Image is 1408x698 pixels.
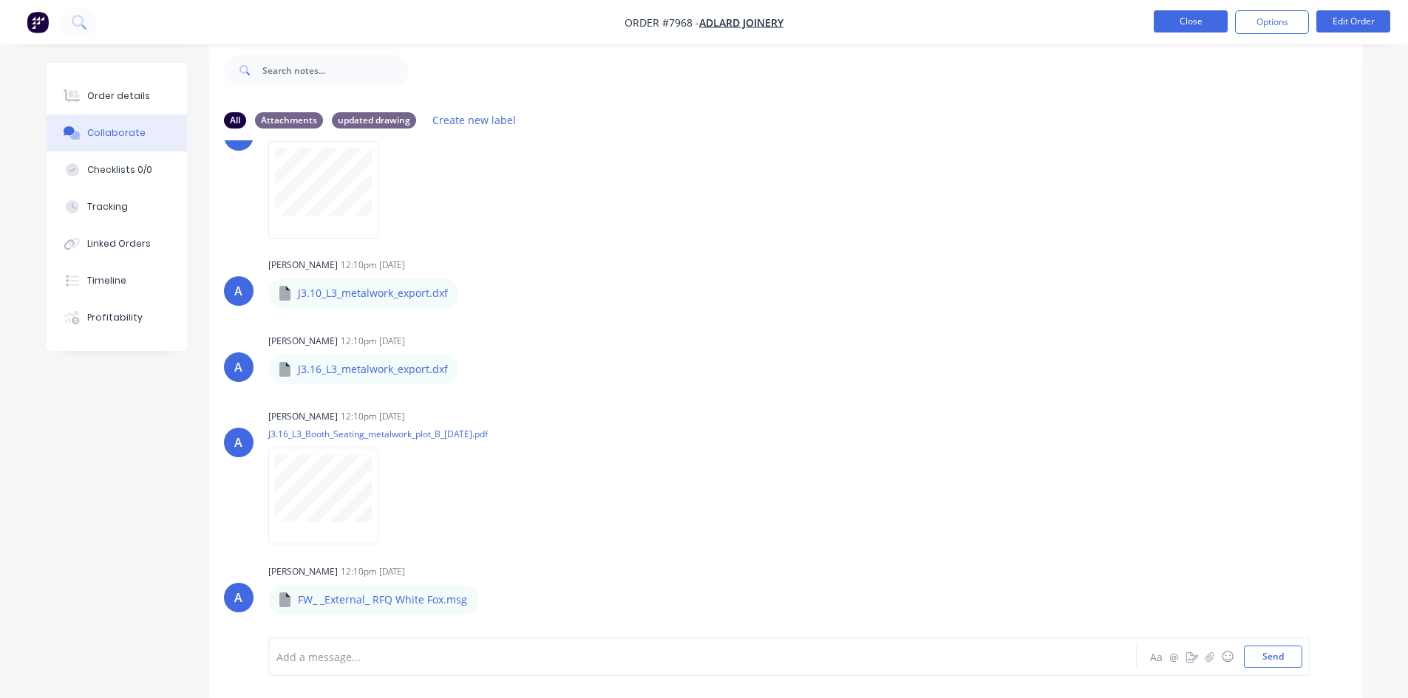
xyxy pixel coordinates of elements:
button: Aa [1148,648,1166,666]
button: Collaborate [47,114,187,151]
div: Checklists 0/0 [87,163,152,177]
div: [PERSON_NAME] [268,335,338,348]
div: [PERSON_NAME] [268,259,338,272]
button: Edit Order [1316,10,1390,32]
div: A [234,282,242,300]
button: ☺ [1219,648,1237,666]
div: [PERSON_NAME] [268,565,338,578]
button: Profitability [47,299,187,336]
div: A [234,434,242,451]
div: 12:10pm [DATE] [341,259,405,272]
div: Profitability [87,311,143,324]
p: J3.16_L3_metalwork_export.dxf [298,362,448,377]
div: Attachments [255,112,323,129]
div: A [234,589,242,606]
div: 12:10pm [DATE] [341,335,405,348]
p: FW_ _External_ RFQ White Fox.msg [298,592,467,607]
div: 12:10pm [DATE] [341,410,405,423]
div: Linked Orders [87,237,151,250]
button: Create new label [425,110,524,130]
a: Adlard Joinery [699,16,783,30]
input: Search notes... [262,55,409,85]
button: Send [1244,646,1302,668]
div: Collaborate [87,126,146,140]
p: J3.16_L3_Booth_Seating_metalwork_plot_B_[DATE].pdf [268,428,488,440]
img: Factory [27,11,49,33]
div: Tracking [87,200,128,213]
button: Close [1154,10,1228,32]
button: Tracking [47,188,187,225]
button: Order details [47,78,187,114]
div: updated drawing [332,112,416,129]
button: Timeline [47,262,187,299]
button: Linked Orders [47,225,187,262]
div: [PERSON_NAME] [268,410,338,423]
button: Checklists 0/0 [47,151,187,188]
div: A [234,358,242,376]
button: Options [1235,10,1309,34]
div: 12:10pm [DATE] [341,565,405,578]
button: @ [1166,648,1183,666]
div: All [224,112,246,129]
span: Order #7968 - [625,16,699,30]
div: Order details [87,89,150,103]
div: Timeline [87,274,126,287]
p: J3.10_L3_metalwork_export.dxf [298,286,448,301]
